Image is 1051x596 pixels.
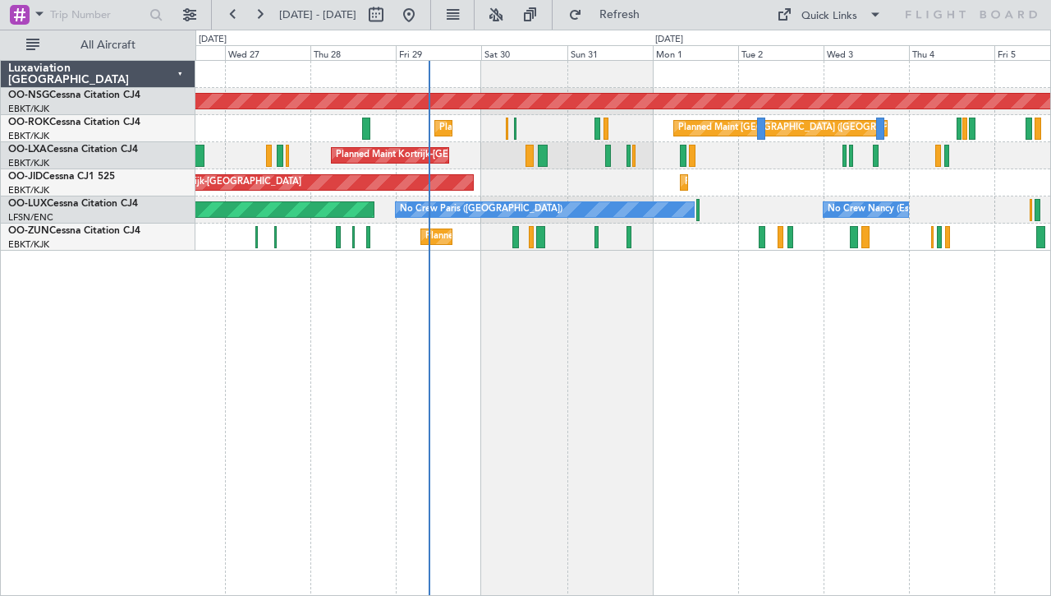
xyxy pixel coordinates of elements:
[8,199,47,209] span: OO-LUX
[567,45,653,60] div: Sun 31
[400,197,562,222] div: No Crew Paris ([GEOGRAPHIC_DATA])
[8,226,140,236] a: OO-ZUNCessna Citation CJ4
[396,45,481,60] div: Fri 29
[8,118,140,127] a: OO-ROKCessna Citation CJ4
[685,170,876,195] div: Planned Maint Kortrijk-[GEOGRAPHIC_DATA]
[8,157,49,169] a: EBKT/KJK
[8,211,53,224] a: LFSN/ENC
[18,32,178,58] button: All Aircraft
[310,45,396,60] div: Thu 28
[336,143,527,168] div: Planned Maint Kortrijk-[GEOGRAPHIC_DATA]
[199,33,227,47] div: [DATE]
[439,116,631,141] div: Planned Maint Kortrijk-[GEOGRAPHIC_DATA]
[909,45,994,60] div: Thu 4
[769,2,890,28] button: Quick Links
[8,184,49,196] a: EBKT/KJK
[801,8,857,25] div: Quick Links
[8,226,49,236] span: OO-ZUN
[8,172,43,182] span: OO-JID
[828,197,925,222] div: No Crew Nancy (Essey)
[8,199,138,209] a: OO-LUXCessna Citation CJ4
[8,145,47,155] span: OO-LXA
[824,45,909,60] div: Wed 3
[561,2,659,28] button: Refresh
[425,224,617,249] div: Planned Maint Kortrijk-[GEOGRAPHIC_DATA]
[8,90,49,100] span: OO-NSG
[481,45,567,60] div: Sat 30
[8,103,49,115] a: EBKT/KJK
[122,170,301,195] div: AOG Maint Kortrijk-[GEOGRAPHIC_DATA]
[225,45,310,60] div: Wed 27
[279,7,356,22] span: [DATE] - [DATE]
[8,90,140,100] a: OO-NSGCessna Citation CJ4
[8,172,115,182] a: OO-JIDCessna CJ1 525
[8,130,49,142] a: EBKT/KJK
[655,33,683,47] div: [DATE]
[8,118,49,127] span: OO-ROK
[50,2,145,27] input: Trip Number
[43,39,173,51] span: All Aircraft
[738,45,824,60] div: Tue 2
[8,238,49,251] a: EBKT/KJK
[678,116,937,141] div: Planned Maint [GEOGRAPHIC_DATA] ([GEOGRAPHIC_DATA])
[8,145,138,155] a: OO-LXACessna Citation CJ4
[653,45,738,60] div: Mon 1
[585,9,654,21] span: Refresh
